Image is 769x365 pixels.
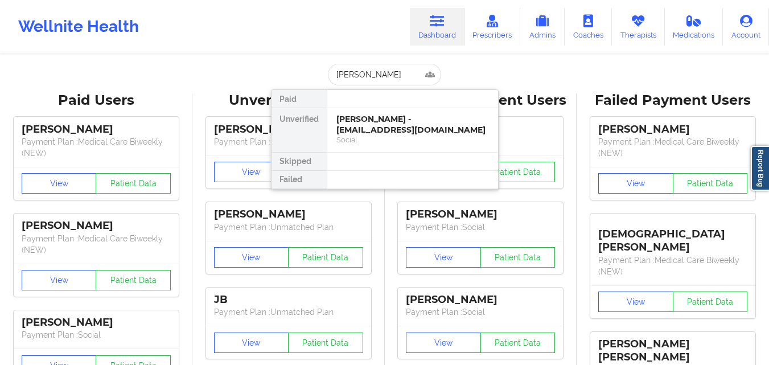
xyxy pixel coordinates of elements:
button: View [406,247,481,268]
div: Failed Payment Users [585,92,761,109]
div: [PERSON_NAME] [214,208,363,221]
a: Medications [665,8,723,46]
div: [PERSON_NAME] [PERSON_NAME] [598,338,747,364]
p: Payment Plan : Unmatched Plan [214,222,363,233]
p: Payment Plan : Social [406,306,555,318]
button: Patient Data [480,162,556,182]
div: Unverified [272,108,327,153]
a: Admins [520,8,565,46]
button: Patient Data [96,173,171,194]
button: View [22,270,97,290]
button: Patient Data [673,292,748,312]
p: Payment Plan : Social [22,329,171,341]
div: [DEMOGRAPHIC_DATA][PERSON_NAME] [598,219,747,254]
div: [PERSON_NAME] [406,208,555,221]
a: Report Bug [751,146,769,191]
p: Payment Plan : Medical Care Biweekly (NEW) [598,255,747,277]
p: Payment Plan : Medical Care Biweekly (NEW) [22,233,171,256]
p: Payment Plan : Social [406,222,555,233]
button: Patient Data [288,247,363,268]
button: View [214,162,289,182]
button: View [214,247,289,268]
div: Unverified Users [200,92,377,109]
button: Patient Data [288,333,363,353]
div: Paid [272,90,327,108]
button: View [22,173,97,194]
button: View [598,173,673,194]
div: [PERSON_NAME] [214,123,363,136]
a: Coaches [565,8,612,46]
div: Failed [272,171,327,189]
div: JB [214,293,363,306]
div: [PERSON_NAME] [598,123,747,136]
p: Payment Plan : Medical Care Biweekly (NEW) [22,136,171,159]
p: Payment Plan : Unmatched Plan [214,306,363,318]
p: Payment Plan : Unmatched Plan [214,136,363,147]
div: [PERSON_NAME] [22,219,171,232]
div: Paid Users [8,92,184,109]
div: [PERSON_NAME] [22,123,171,136]
button: View [598,292,673,312]
button: Patient Data [96,270,171,290]
div: [PERSON_NAME] [406,293,555,306]
button: Patient Data [480,333,556,353]
a: Dashboard [410,8,464,46]
a: Therapists [612,8,665,46]
a: Account [723,8,769,46]
div: Social [336,135,489,145]
button: View [406,333,481,353]
button: View [214,333,289,353]
a: Prescribers [464,8,521,46]
button: Patient Data [480,247,556,268]
div: [PERSON_NAME] [22,316,171,329]
div: Skipped [272,153,327,171]
p: Payment Plan : Medical Care Biweekly (NEW) [598,136,747,159]
div: [PERSON_NAME] - [EMAIL_ADDRESS][DOMAIN_NAME] [336,114,489,135]
button: Patient Data [673,173,748,194]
